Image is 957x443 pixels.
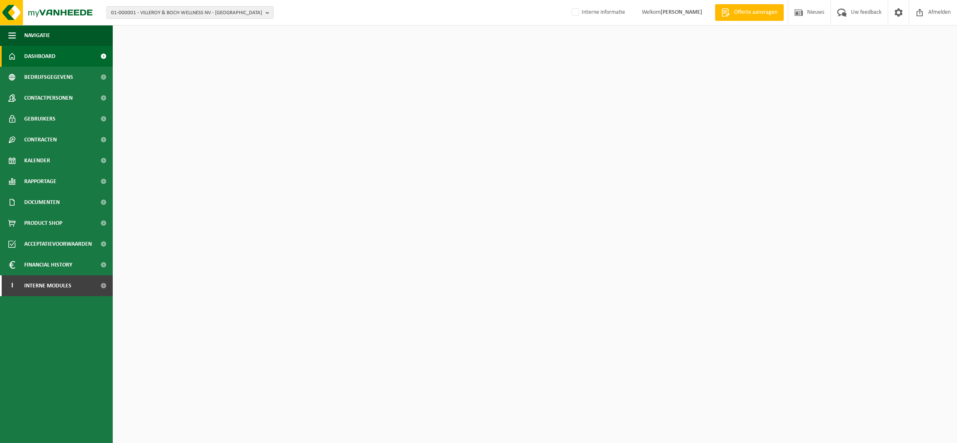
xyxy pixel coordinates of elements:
[8,275,16,296] span: I
[111,7,262,19] span: 01-000001 - VILLEROY & BOCH WELLNESS NV - [GEOGRAPHIC_DATA]
[24,234,92,254] span: Acceptatievoorwaarden
[24,108,56,129] span: Gebruikers
[661,9,702,15] strong: [PERSON_NAME]
[24,192,60,213] span: Documenten
[24,129,57,150] span: Contracten
[24,171,56,192] span: Rapportage
[24,275,71,296] span: Interne modules
[24,213,62,234] span: Product Shop
[24,88,73,108] span: Contactpersonen
[24,46,56,67] span: Dashboard
[24,150,50,171] span: Kalender
[24,67,73,88] span: Bedrijfsgegevens
[732,8,780,17] span: Offerte aanvragen
[715,4,784,21] a: Offerte aanvragen
[24,25,50,46] span: Navigatie
[106,6,273,19] button: 01-000001 - VILLEROY & BOCH WELLNESS NV - [GEOGRAPHIC_DATA]
[24,254,72,275] span: Financial History
[570,6,625,19] label: Interne informatie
